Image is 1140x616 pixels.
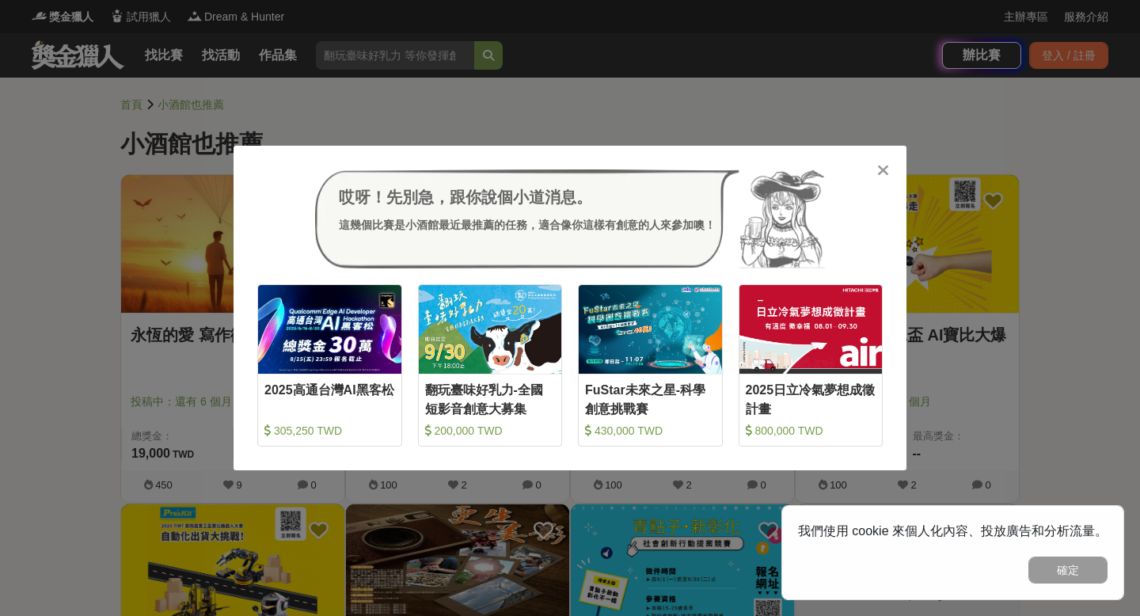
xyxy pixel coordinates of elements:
img: Cover Image [419,285,562,373]
div: 430,000 TWD [585,423,716,439]
img: Avatar [739,169,825,269]
img: Cover Image [258,285,401,373]
button: 確定 [1028,557,1108,584]
img: Cover Image [579,285,722,373]
div: 哎呀！先別急，跟你說個小道消息。 [339,185,716,209]
div: FuStar未來之星-科學創意挑戰賽 [585,381,716,416]
img: Cover Image [739,285,883,373]
div: 2025日立冷氣夢想成徵計畫 [746,381,876,416]
div: 800,000 TWD [746,423,876,439]
a: Cover Image翻玩臺味好乳力-全國短影音創意大募集 200,000 TWD [418,284,563,447]
a: Cover Image2025日立冷氣夢想成徵計畫 800,000 TWD [739,284,883,447]
div: 200,000 TWD [425,423,556,439]
span: 我們使用 cookie 來個人化內容、投放廣告和分析流量。 [798,524,1108,538]
div: 翻玩臺味好乳力-全國短影音創意大募集 [425,381,556,416]
div: 2025高通台灣AI黑客松 [264,381,395,416]
a: Cover Image2025高通台灣AI黑客松 305,250 TWD [257,284,402,447]
a: Cover ImageFuStar未來之星-科學創意挑戰賽 430,000 TWD [578,284,723,447]
div: 305,250 TWD [264,423,395,439]
div: 這幾個比賽是小酒館最近最推薦的任務，適合像你這樣有創意的人來參加噢！ [339,217,716,234]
